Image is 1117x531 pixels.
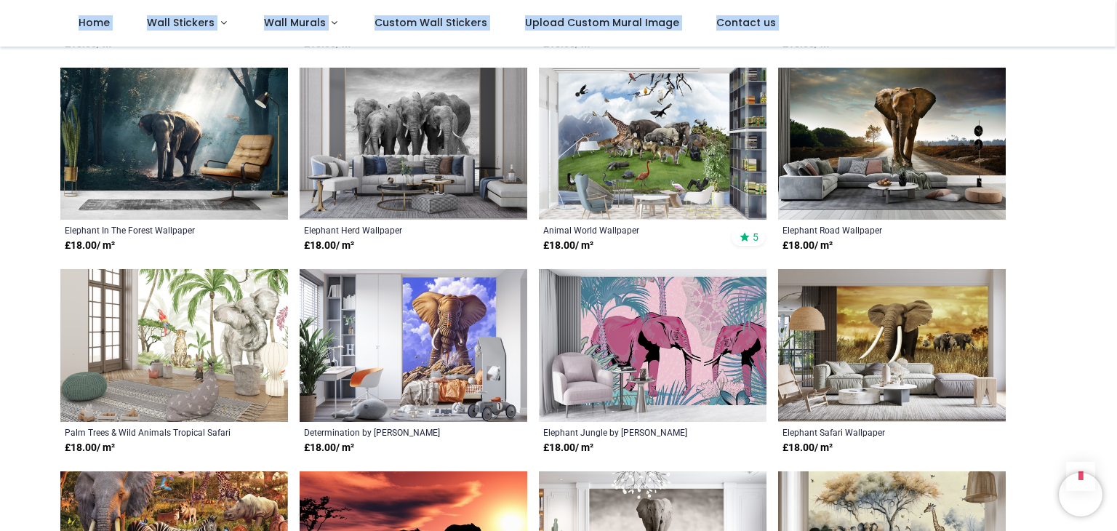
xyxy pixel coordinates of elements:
[543,224,718,236] a: Animal World Wallpaper
[1059,473,1102,516] iframe: Brevo live chat
[300,269,527,422] img: Determination Wall Mural by Jerry Lofaro
[60,269,288,422] img: Palm Trees & Wild Animals Tropical Safari Wall Mural
[79,15,110,30] span: Home
[60,68,288,220] img: Elephant In The Forest Wall Mural Wallpaper
[782,426,958,438] a: Elephant Safari Wallpaper
[304,239,354,253] strong: £ 18.00 / m²
[264,15,326,30] span: Wall Murals
[716,15,776,30] span: Contact us
[782,224,958,236] a: Elephant Road Wallpaper
[543,426,718,438] a: Elephant Jungle by [PERSON_NAME]
[65,224,240,236] a: Elephant In The Forest Wallpaper
[304,426,479,438] a: Determination by [PERSON_NAME]
[539,269,766,422] img: Elephant Jungle Wall Mural by Andrea Haase
[525,15,679,30] span: Upload Custom Mural Image
[65,426,240,438] a: Palm Trees & Wild Animals Tropical Safari
[539,68,766,220] img: Animal World Wall Mural Wallpaper
[304,441,354,455] strong: £ 18.00 / m²
[65,239,115,253] strong: £ 18.00 / m²
[782,441,833,455] strong: £ 18.00 / m²
[543,441,593,455] strong: £ 18.00 / m²
[753,231,758,244] span: 5
[782,239,833,253] strong: £ 18.00 / m²
[304,224,479,236] a: Elephant Herd Wallpaper
[375,15,487,30] span: Custom Wall Stickers
[300,68,527,220] img: Elephant Herd Wall Mural Wallpaper
[543,239,593,253] strong: £ 18.00 / m²
[778,68,1006,220] img: Elephant Road Wall Mural Wallpaper
[147,15,215,30] span: Wall Stickers
[65,441,115,455] strong: £ 18.00 / m²
[778,269,1006,422] img: Elephant Safari Wall Mural Wallpaper - Mod4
